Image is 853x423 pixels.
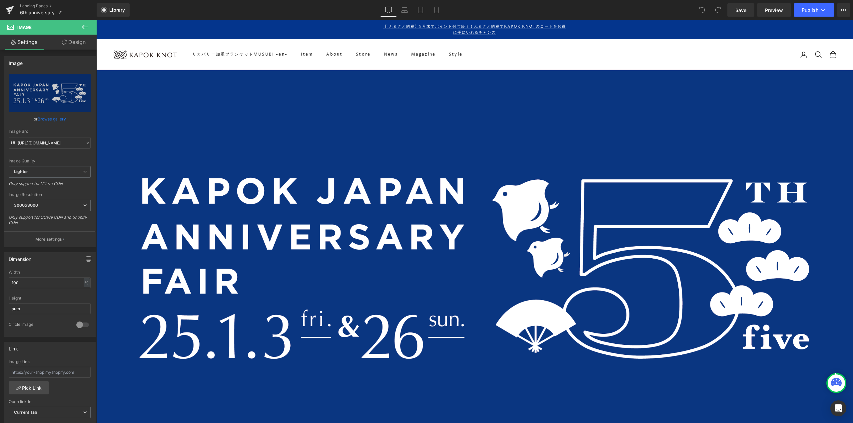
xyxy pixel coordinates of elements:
input: https://your-shop.myshopify.com [9,367,91,378]
a: Magazine [315,31,339,38]
a: Pick Link [9,381,49,394]
div: Image Src [9,129,91,134]
a: Mobile [428,3,444,17]
div: Height [9,296,91,301]
input: auto [9,277,91,288]
div: Image Link [9,359,91,364]
a: Design [50,35,98,50]
a: Desktop [381,3,397,17]
a: Tablet [413,3,428,17]
button: More settings [4,231,95,247]
nav: プライマリナビゲーション [96,31,690,38]
a: Preview [757,3,791,17]
div: Open link In [9,399,91,404]
div: Image Resolution [9,192,91,197]
button: More [837,3,850,17]
a: Store [260,31,274,38]
div: Dimension [9,253,32,262]
button: Redo [711,3,725,17]
div: Only support for UCare CDN and Shopify CDN [9,215,91,230]
span: Library [109,7,125,13]
div: Image [9,57,23,66]
a: Landing Pages [20,3,97,9]
a: About [230,31,246,38]
div: Only support for UCare CDN [9,181,91,191]
a: リカバリー加重ブランケットMUSUBI -en- [96,31,191,38]
b: 3000x3000 [14,203,38,208]
div: Open Intercom Messenger [830,400,846,416]
a: Style [353,31,366,38]
span: 6th anniversary [20,10,55,15]
div: % [84,278,90,287]
input: Link [9,137,91,149]
span: Save [735,7,746,14]
b: Lighter [14,169,28,174]
a: New Library [97,3,130,17]
a: News [288,31,302,38]
span: Preview [765,7,783,14]
div: Link [9,342,18,351]
button: Undo [695,3,709,17]
span: Image [17,25,32,30]
div: Image Quality [9,159,91,163]
summary: Item [205,31,217,38]
a: Browse gallery [38,113,66,125]
p: More settings [35,236,62,242]
button: Publish [794,3,834,17]
a: Laptop [397,3,413,17]
input: auto [9,303,91,314]
a: 【 ふるさと納税】9月末でポイント付与終了！ふるさと納税でKAPOK KNOTのコートをお得に手にいれるチャンス [287,4,470,15]
b: Current Tab [14,410,38,415]
div: or [9,115,91,122]
nav: セカンダリナビゲーション [703,31,741,39]
span: Publish [802,7,818,13]
div: Width [9,270,91,275]
div: Circle Image [9,322,70,329]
